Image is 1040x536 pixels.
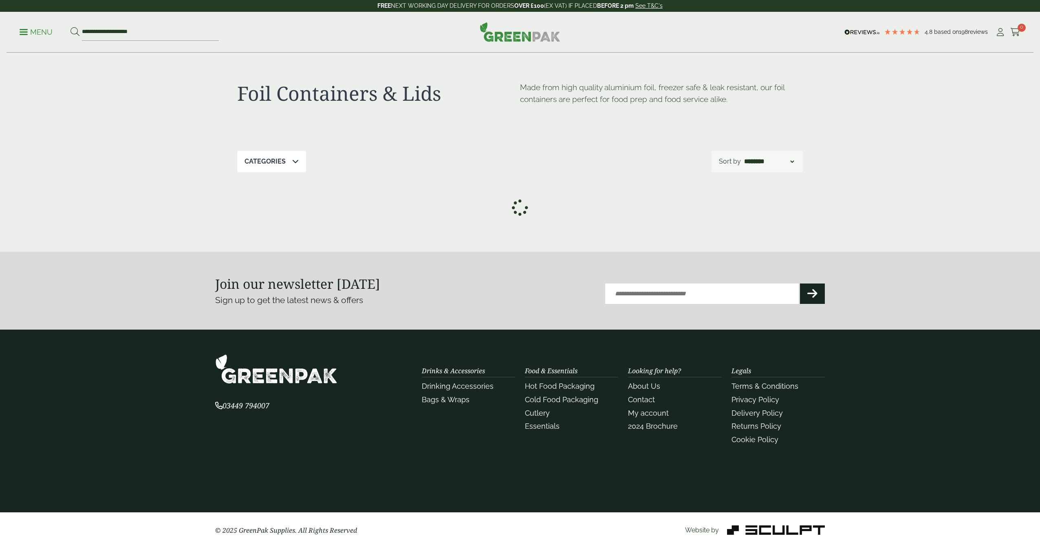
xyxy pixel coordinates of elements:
a: About Us [628,382,660,390]
strong: FREE [377,2,391,9]
a: My account [628,409,669,417]
a: 03449 794007 [215,402,269,410]
span: 4.8 [925,29,934,35]
img: GreenPak Supplies [215,354,337,384]
a: Contact [628,395,655,404]
span: reviews [968,29,988,35]
h1: Foil Containers & Lids [237,82,520,105]
a: Hot Food Packaging [525,382,595,390]
div: 4.79 Stars [884,28,921,35]
a: Menu [20,27,53,35]
span: 0 [1018,24,1026,32]
strong: Join our newsletter [DATE] [215,275,380,292]
a: Bags & Wraps [422,395,469,404]
a: 2024 Brochure [628,422,678,430]
a: Cold Food Packaging [525,395,598,404]
a: Delivery Policy [732,409,783,417]
a: Essentials [525,422,560,430]
p: © 2025 GreenPak Supplies. All Rights Reserved [215,525,412,535]
a: 0 [1010,26,1020,38]
p: Sort by [719,157,741,166]
a: Returns Policy [732,422,781,430]
p: Menu [20,27,53,37]
img: REVIEWS.io [844,29,880,35]
span: 03449 794007 [215,401,269,410]
a: Privacy Policy [732,395,779,404]
p: Categories [245,157,286,166]
select: Shop order [743,157,795,166]
p: Sign up to get the latest news & offers [215,294,489,307]
strong: BEFORE 2 pm [597,2,634,9]
span: Based on [934,29,959,35]
img: GreenPak Supplies [480,22,560,42]
a: Cutlery [525,409,550,417]
a: Terms & Conditions [732,382,798,390]
a: Drinking Accessories [422,382,494,390]
img: Sculpt [727,525,825,535]
a: See T&C's [635,2,663,9]
span: 198 [959,29,968,35]
i: My Account [995,28,1005,36]
strong: OVER £100 [514,2,544,9]
span: Website by [685,526,719,534]
i: Cart [1010,28,1020,36]
a: Cookie Policy [732,435,778,444]
p: Made from high quality aluminium foil, freezer safe & leak resistant, our foil containers are per... [520,82,803,105]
